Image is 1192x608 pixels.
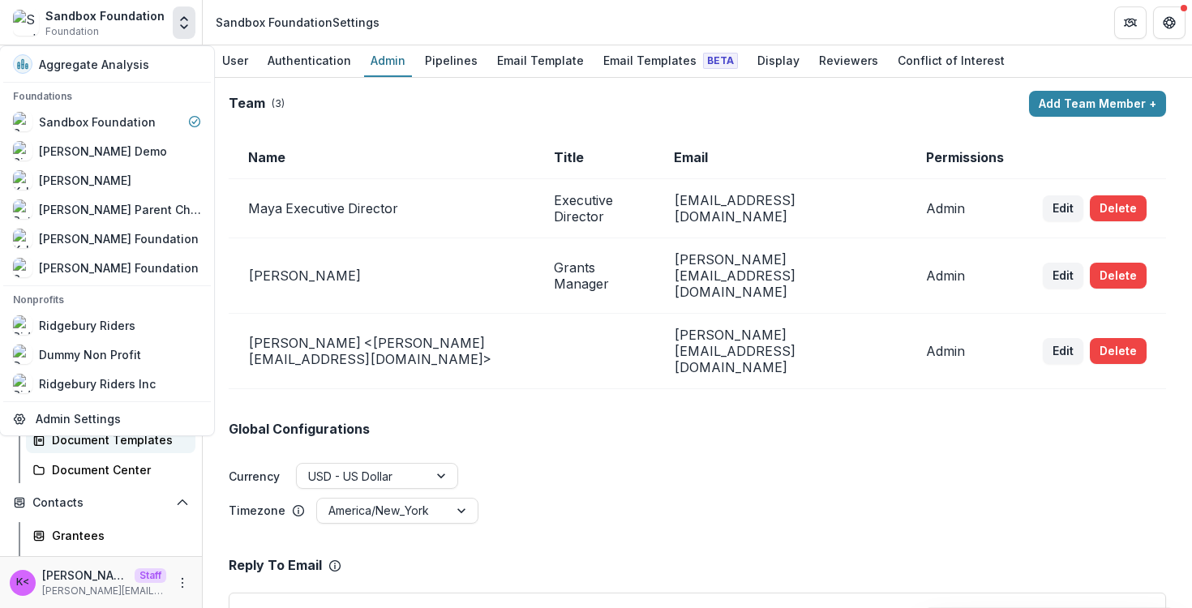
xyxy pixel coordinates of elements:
button: Open Contacts [6,490,195,516]
div: Grantees [52,527,182,544]
td: Maya Executive Director [229,179,534,238]
p: [PERSON_NAME][EMAIL_ADDRESS][DOMAIN_NAME] [42,584,166,598]
label: Currency [229,468,280,485]
a: Conflict of Interest [891,45,1011,77]
a: Email Template [491,45,590,77]
button: More [173,573,192,593]
td: Admin [907,238,1023,314]
td: Email [654,136,907,179]
p: Staff [135,568,166,583]
div: Reviewers [813,49,885,72]
p: Reply To Email [229,558,322,573]
div: Document Templates [52,431,182,448]
a: Document Center [26,456,195,483]
div: Admin [364,49,412,72]
td: Admin [907,314,1023,389]
div: Email Templates [597,49,744,72]
a: Document Templates [26,426,195,453]
td: [PERSON_NAME] [229,238,534,314]
div: Sandbox Foundation Settings [216,14,379,31]
a: User [216,45,255,77]
td: [PERSON_NAME][EMAIL_ADDRESS][DOMAIN_NAME] [654,314,907,389]
nav: breadcrumb [209,11,386,34]
button: Delete [1090,263,1147,289]
div: Document Center [52,461,182,478]
td: [EMAIL_ADDRESS][DOMAIN_NAME] [654,179,907,238]
a: Constituents [26,552,195,579]
td: Name [229,136,534,179]
div: User [216,49,255,72]
button: Edit [1043,195,1083,221]
a: Authentication [261,45,358,77]
a: Reviewers [813,45,885,77]
div: Sandbox Foundation [45,7,165,24]
h2: Global Configurations [229,422,370,437]
button: Partners [1114,6,1147,39]
a: Grantees [26,522,195,549]
img: Sandbox Foundation [13,10,39,36]
a: Email Templates Beta [597,45,744,77]
button: Add Team Member + [1029,91,1166,117]
button: Get Help [1153,6,1186,39]
td: Permissions [907,136,1023,179]
button: Delete [1090,338,1147,364]
td: Grants Manager [534,238,654,314]
td: Title [534,136,654,179]
button: Edit [1043,263,1083,289]
td: Admin [907,179,1023,238]
button: Edit [1043,338,1083,364]
a: Pipelines [418,45,484,77]
button: Open entity switcher [173,6,195,39]
span: Beta [703,53,738,69]
div: Display [751,49,806,72]
a: Display [751,45,806,77]
div: Email Template [491,49,590,72]
a: Admin [364,45,412,77]
span: Contacts [32,496,169,510]
div: Kyle Ford <kyle@trytemelio.com> [16,577,29,588]
p: Timezone [229,502,285,519]
p: ( 3 ) [272,96,285,111]
div: Pipelines [418,49,484,72]
p: [PERSON_NAME] <[PERSON_NAME][EMAIL_ADDRESS][DOMAIN_NAME]> [42,567,128,584]
td: [PERSON_NAME] <[PERSON_NAME][EMAIL_ADDRESS][DOMAIN_NAME]> [229,314,534,389]
td: Executive Director [534,179,654,238]
td: [PERSON_NAME][EMAIL_ADDRESS][DOMAIN_NAME] [654,238,907,314]
button: Delete [1090,195,1147,221]
span: Foundation [45,24,99,39]
div: Conflict of Interest [891,49,1011,72]
div: Authentication [261,49,358,72]
h2: Team [229,96,265,111]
